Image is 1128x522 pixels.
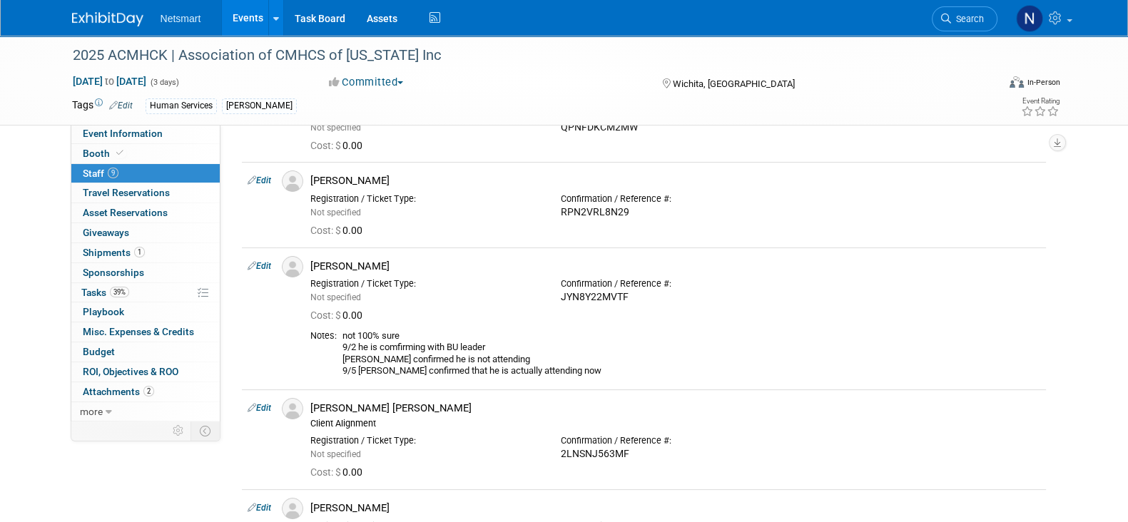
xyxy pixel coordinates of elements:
[83,326,194,337] span: Misc. Expenses & Credits
[310,140,368,151] span: 0.00
[282,498,303,519] img: Associate-Profile-5.png
[149,78,179,87] span: (3 days)
[110,287,129,297] span: 39%
[83,148,126,159] span: Booth
[71,203,220,222] a: Asset Reservations
[71,402,220,421] a: more
[310,435,539,446] div: Registration / Ticket Type:
[913,74,1060,96] div: Event Format
[310,330,337,342] div: Notes:
[109,101,133,111] a: Edit
[71,322,220,342] a: Misc. Expenses & Credits
[561,448,790,461] div: 2LNSNJ563MF
[143,386,154,396] span: 2
[310,401,1040,415] div: [PERSON_NAME] [PERSON_NAME]
[83,187,170,198] span: Travel Reservations
[71,223,220,242] a: Giveaways
[282,398,303,419] img: Associate-Profile-5.png
[71,362,220,382] a: ROI, Objectives & ROO
[932,6,997,31] a: Search
[71,283,220,302] a: Tasks39%
[103,76,116,87] span: to
[342,330,1040,377] div: not 100% sure 9/2 he is comfirming with BU leader [PERSON_NAME] confirmed he is not attending 9/5...
[72,98,133,114] td: Tags
[71,263,220,282] a: Sponsorships
[324,75,409,90] button: Committed
[71,183,220,203] a: Travel Reservations
[1020,98,1059,105] div: Event Rating
[1026,77,1060,88] div: In-Person
[108,168,118,178] span: 9
[146,98,217,113] div: Human Services
[161,13,201,24] span: Netsmart
[83,227,129,238] span: Giveaways
[71,164,220,183] a: Staff9
[310,418,1040,429] div: Client Alignment
[310,309,342,321] span: Cost: $
[310,278,539,290] div: Registration / Ticket Type:
[248,503,271,513] a: Edit
[83,207,168,218] span: Asset Reservations
[282,256,303,277] img: Associate-Profile-5.png
[222,98,297,113] div: [PERSON_NAME]
[248,261,271,271] a: Edit
[310,501,1040,515] div: [PERSON_NAME]
[248,403,271,413] a: Edit
[248,175,271,185] a: Edit
[310,225,368,236] span: 0.00
[310,466,368,478] span: 0.00
[561,206,790,219] div: RPN2VRL8N29
[116,149,123,157] i: Booth reservation complete
[310,123,361,133] span: Not specified
[71,302,220,322] a: Playbook
[310,193,539,205] div: Registration / Ticket Type:
[190,421,220,440] td: Toggle Event Tabs
[71,124,220,143] a: Event Information
[81,287,129,298] span: Tasks
[561,121,790,134] div: QPNFDKCM2MW
[83,306,124,317] span: Playbook
[71,342,220,362] a: Budget
[561,193,790,205] div: Confirmation / Reference #:
[71,382,220,401] a: Attachments2
[310,140,342,151] span: Cost: $
[310,309,368,321] span: 0.00
[310,225,342,236] span: Cost: $
[83,346,115,357] span: Budget
[1010,76,1024,88] img: Format-Inperson.png
[310,292,361,302] span: Not specified
[83,267,144,278] span: Sponsorships
[561,278,790,290] div: Confirmation / Reference #:
[71,144,220,163] a: Booth
[72,12,143,26] img: ExhibitDay
[310,466,342,478] span: Cost: $
[310,208,361,217] span: Not specified
[68,43,976,68] div: 2025 ACMHCK | Association of CMHCS of [US_STATE] Inc
[1016,5,1043,32] img: Nina Finn
[282,170,303,192] img: Associate-Profile-5.png
[83,247,145,258] span: Shipments
[561,291,790,304] div: JYN8Y22MVTF
[310,174,1040,188] div: [PERSON_NAME]
[72,75,147,88] span: [DATE] [DATE]
[951,14,984,24] span: Search
[561,435,790,446] div: Confirmation / Reference #:
[134,247,145,257] span: 1
[166,421,191,440] td: Personalize Event Tab Strip
[83,128,163,139] span: Event Information
[83,366,178,377] span: ROI, Objectives & ROO
[673,78,795,89] span: Wichita, [GEOGRAPHIC_DATA]
[80,406,103,417] span: more
[83,168,118,179] span: Staff
[83,386,154,397] span: Attachments
[310,449,361,459] span: Not specified
[310,260,1040,273] div: [PERSON_NAME]
[71,243,220,262] a: Shipments1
